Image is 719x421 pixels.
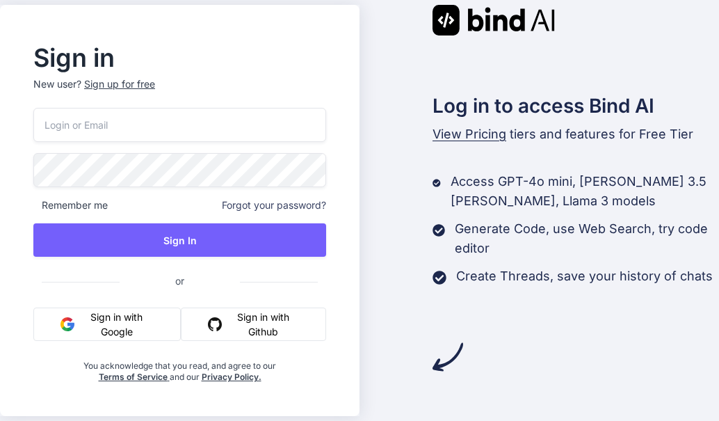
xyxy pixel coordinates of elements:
[433,125,719,144] p: tiers and features for Free Tier
[202,372,261,382] a: Privacy Policy.
[433,5,555,35] img: Bind AI logo
[433,342,463,372] img: arrow
[33,108,326,142] input: Login or Email
[455,219,719,258] p: Generate Code, use Web Search, try code editor
[84,77,155,91] div: Sign up for free
[82,352,277,383] div: You acknowledge that you read, and agree to our and our
[433,91,719,120] h2: Log in to access Bind AI
[451,172,719,211] p: Access GPT-4o mini, [PERSON_NAME] 3.5 [PERSON_NAME], Llama 3 models
[456,267,713,286] p: Create Threads, save your history of chats
[33,198,108,212] span: Remember me
[33,77,326,108] p: New user?
[120,264,240,298] span: or
[33,308,181,341] button: Sign in with Google
[181,308,326,341] button: Sign in with Github
[433,127,506,141] span: View Pricing
[99,372,170,382] a: Terms of Service
[222,198,326,212] span: Forgot your password?
[60,317,74,331] img: google
[33,223,326,257] button: Sign In
[208,317,222,331] img: github
[33,47,326,69] h2: Sign in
